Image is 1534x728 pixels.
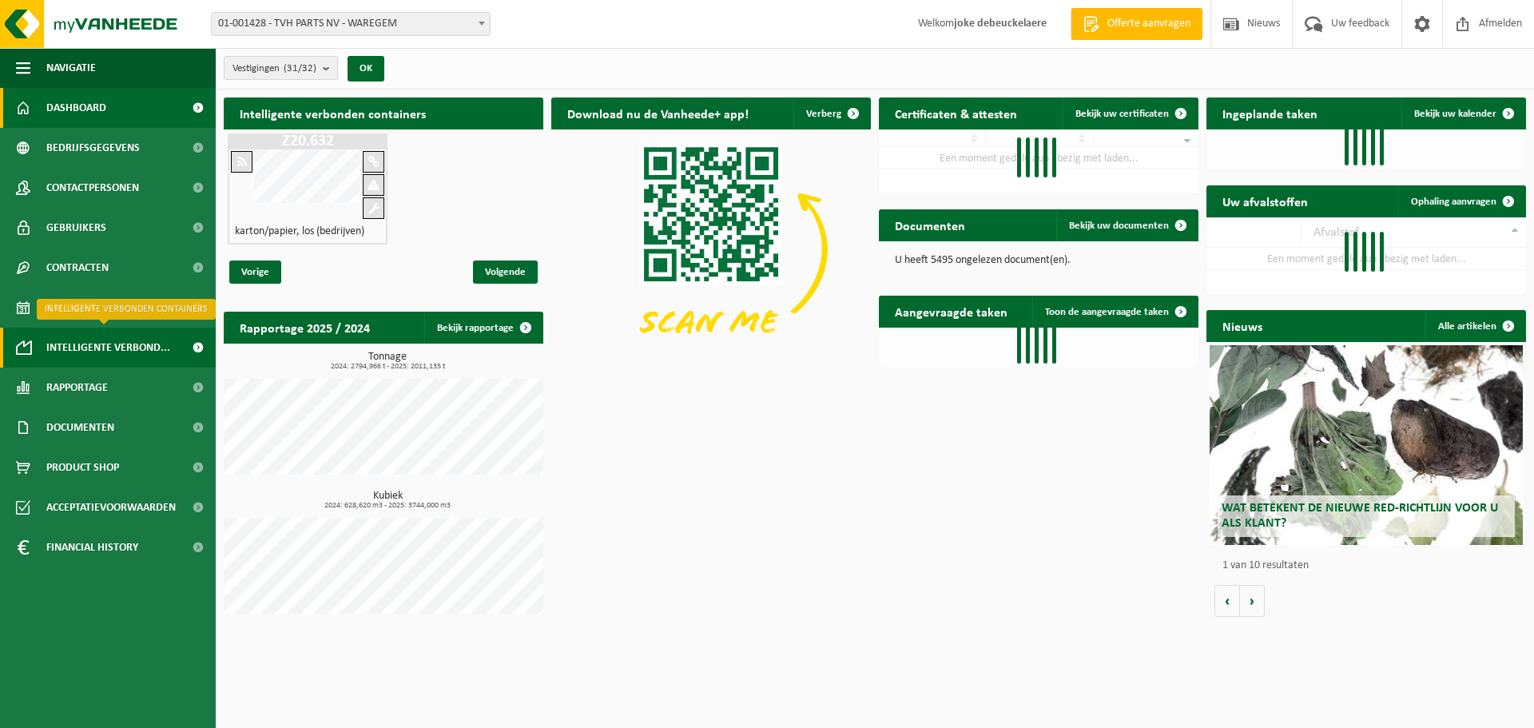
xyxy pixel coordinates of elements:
[895,255,1182,266] p: U heeft 5495 ongelezen document(en).
[1401,97,1524,129] a: Bekijk uw kalender
[1206,97,1333,129] h2: Ingeplande taken
[954,18,1047,30] strong: joke debeuckelaere
[1222,502,1498,530] span: Wat betekent de nieuwe RED-richtlijn voor u als klant?
[348,56,384,82] button: OK
[46,288,96,328] span: Kalender
[879,296,1023,327] h2: Aangevraagde taken
[1206,185,1324,217] h2: Uw afvalstoffen
[1032,296,1197,328] a: Toon de aangevraagde taken
[46,527,138,567] span: Financial History
[551,97,765,129] h2: Download nu de Vanheede+ app!
[211,12,491,36] span: 01-001428 - TVH PARTS NV - WAREGEM
[232,57,316,81] span: Vestigingen
[46,408,114,448] span: Documenten
[473,261,538,284] span: Volgende
[46,88,106,128] span: Dashboard
[1210,345,1523,545] a: Wat betekent de nieuwe RED-richtlijn voor u als klant?
[224,312,386,343] h2: Rapportage 2025 / 2024
[1398,185,1524,217] a: Ophaling aanvragen
[879,97,1033,129] h2: Certificaten & attesten
[235,226,364,237] h4: karton/papier, los (bedrijven)
[46,248,109,288] span: Contracten
[46,487,176,527] span: Acceptatievoorwaarden
[232,352,543,371] h3: Tonnage
[551,129,871,369] img: Download de VHEPlus App
[232,502,543,510] span: 2024: 628,620 m3 - 2025: 3744,000 m3
[46,328,170,368] span: Intelligente verbond...
[46,128,140,168] span: Bedrijfsgegevens
[46,368,108,408] span: Rapportage
[1056,209,1197,241] a: Bekijk uw documenten
[1222,560,1518,571] p: 1 van 10 resultaten
[806,109,841,119] span: Verberg
[229,261,281,284] span: Vorige
[1411,197,1496,207] span: Ophaling aanvragen
[1045,307,1169,317] span: Toon de aangevraagde taken
[46,208,106,248] span: Gebruikers
[232,133,383,149] h1: Z20.632
[1103,16,1194,32] span: Offerte aanvragen
[46,168,139,208] span: Contactpersonen
[284,63,316,74] count: (31/32)
[232,363,543,371] span: 2024: 2794,966 t - 2025: 2011,135 t
[793,97,869,129] button: Verberg
[1214,585,1240,617] button: Vorige
[46,48,96,88] span: Navigatie
[1206,310,1278,341] h2: Nieuws
[232,491,543,510] h3: Kubiek
[1414,109,1496,119] span: Bekijk uw kalender
[1240,585,1265,617] button: Volgende
[1069,221,1169,231] span: Bekijk uw documenten
[1425,310,1524,342] a: Alle artikelen
[1063,97,1197,129] a: Bekijk uw certificaten
[879,209,981,241] h2: Documenten
[212,13,490,35] span: 01-001428 - TVH PARTS NV - WAREGEM
[224,56,338,80] button: Vestigingen(31/32)
[424,312,542,344] a: Bekijk rapportage
[46,448,119,487] span: Product Shop
[224,97,543,129] h2: Intelligente verbonden containers
[1071,8,1202,40] a: Offerte aanvragen
[1075,109,1169,119] span: Bekijk uw certificaten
